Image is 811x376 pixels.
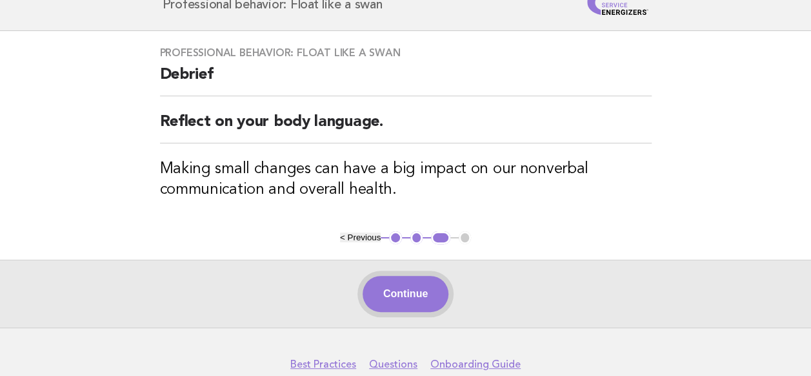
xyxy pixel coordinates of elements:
button: 1 [389,231,402,244]
h3: Making small changes can have a big impact on our nonverbal communication and overall health. [160,159,652,200]
h2: Reflect on your body language. [160,112,652,143]
button: 3 [431,231,450,244]
a: Onboarding Guide [430,358,521,371]
button: Continue [363,276,448,312]
a: Questions [369,358,417,371]
button: 2 [410,231,423,244]
h2: Debrief [160,65,652,96]
a: Best Practices [290,358,356,371]
h3: Professional behavior: Float like a swan [160,47,652,59]
button: < Previous [340,233,381,242]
